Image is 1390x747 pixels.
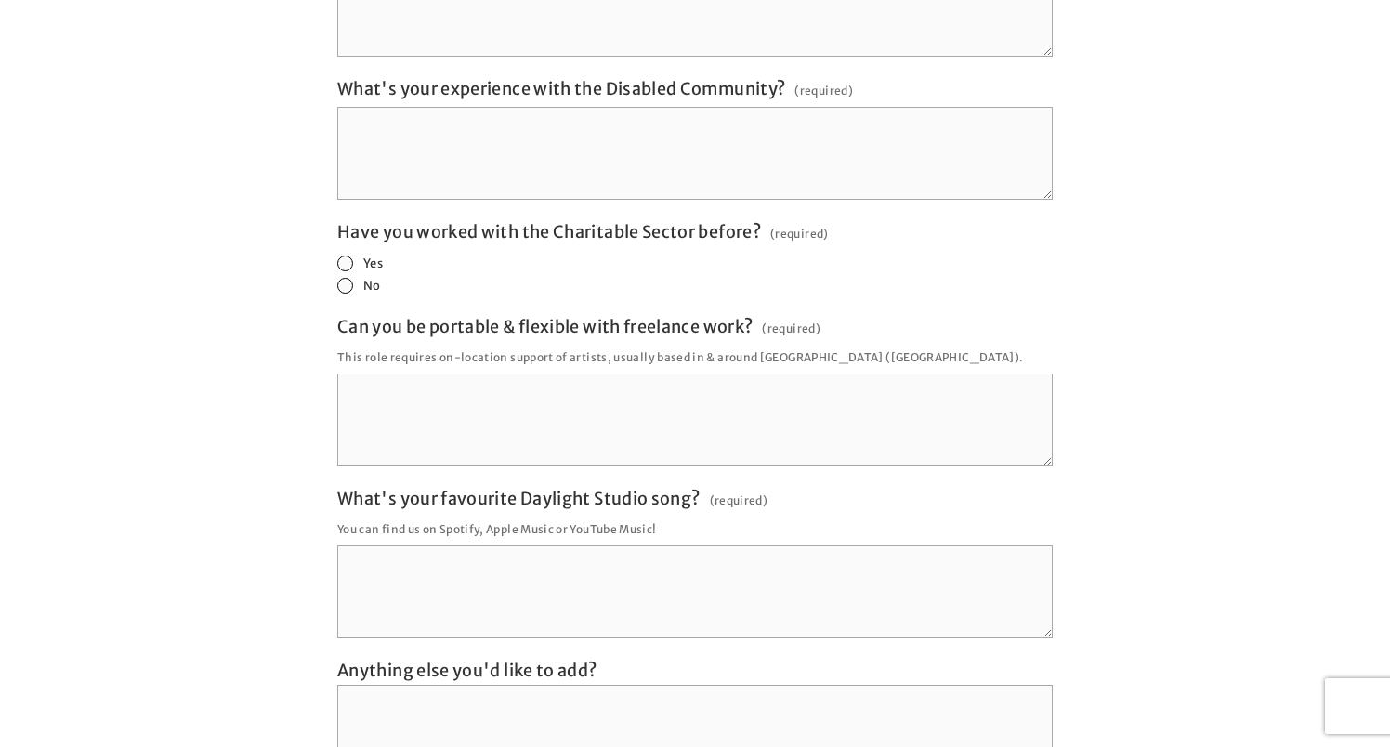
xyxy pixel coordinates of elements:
[337,78,785,99] span: What's your experience with the Disabled Community?
[337,345,1053,370] p: This role requires on-location support of artists, usually based in & around [GEOGRAPHIC_DATA] ([...
[337,517,1053,542] p: You can find us on Spotify, Apple Music or YouTube Music!
[363,256,383,271] span: Yes
[762,316,820,341] span: (required)
[337,221,761,242] span: Have you worked with the Charitable Sector before?
[710,488,768,513] span: (required)
[337,316,753,337] span: Can you be portable & flexible with freelance work?
[794,78,853,103] span: (required)
[770,221,829,246] span: (required)
[363,278,381,294] span: No
[337,488,700,509] span: What's your favourite Daylight Studio song?
[337,660,597,681] span: Anything else you'd like to add?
